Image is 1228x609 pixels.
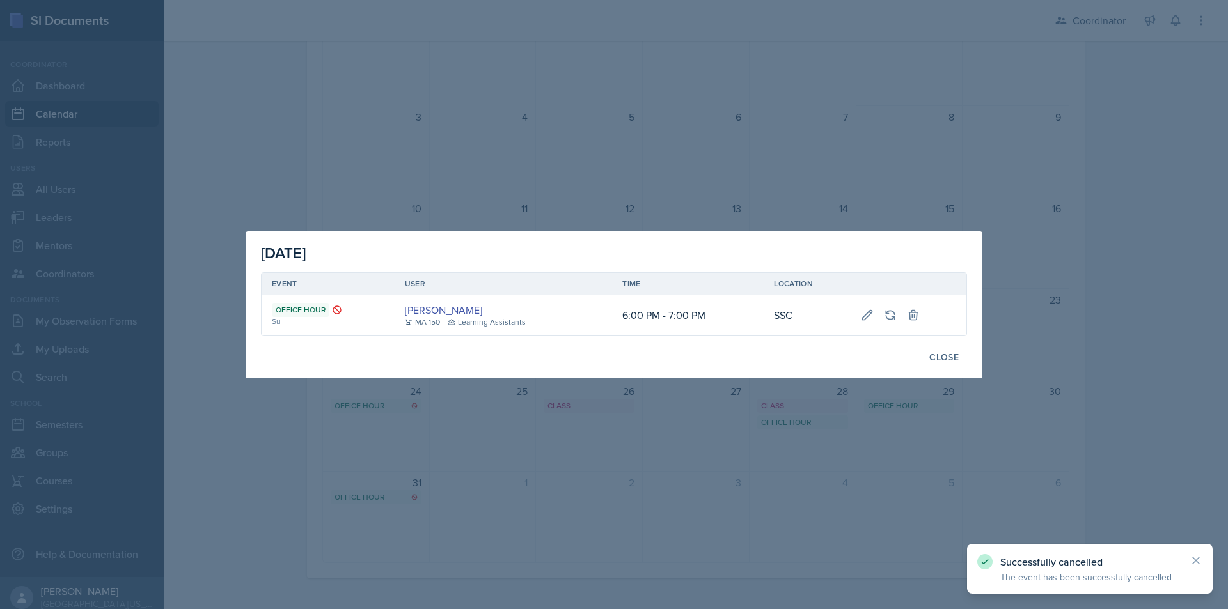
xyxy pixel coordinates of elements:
td: SSC [764,295,850,335]
div: Office Hour [272,303,329,317]
th: Event [262,273,395,295]
th: Time [612,273,764,295]
p: Successfully cancelled [1000,555,1179,568]
button: Close [921,346,967,368]
div: Close [929,352,959,362]
div: MA 150 [405,316,440,328]
div: Learning Assistants [448,316,526,328]
p: The event has been successfully cancelled [1000,571,1179,583]
th: Location [764,273,850,295]
th: User [395,273,613,295]
div: Su [272,316,384,327]
div: [DATE] [261,242,967,265]
a: [PERSON_NAME] [405,302,482,318]
td: 6:00 PM - 7:00 PM [612,295,764,335]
